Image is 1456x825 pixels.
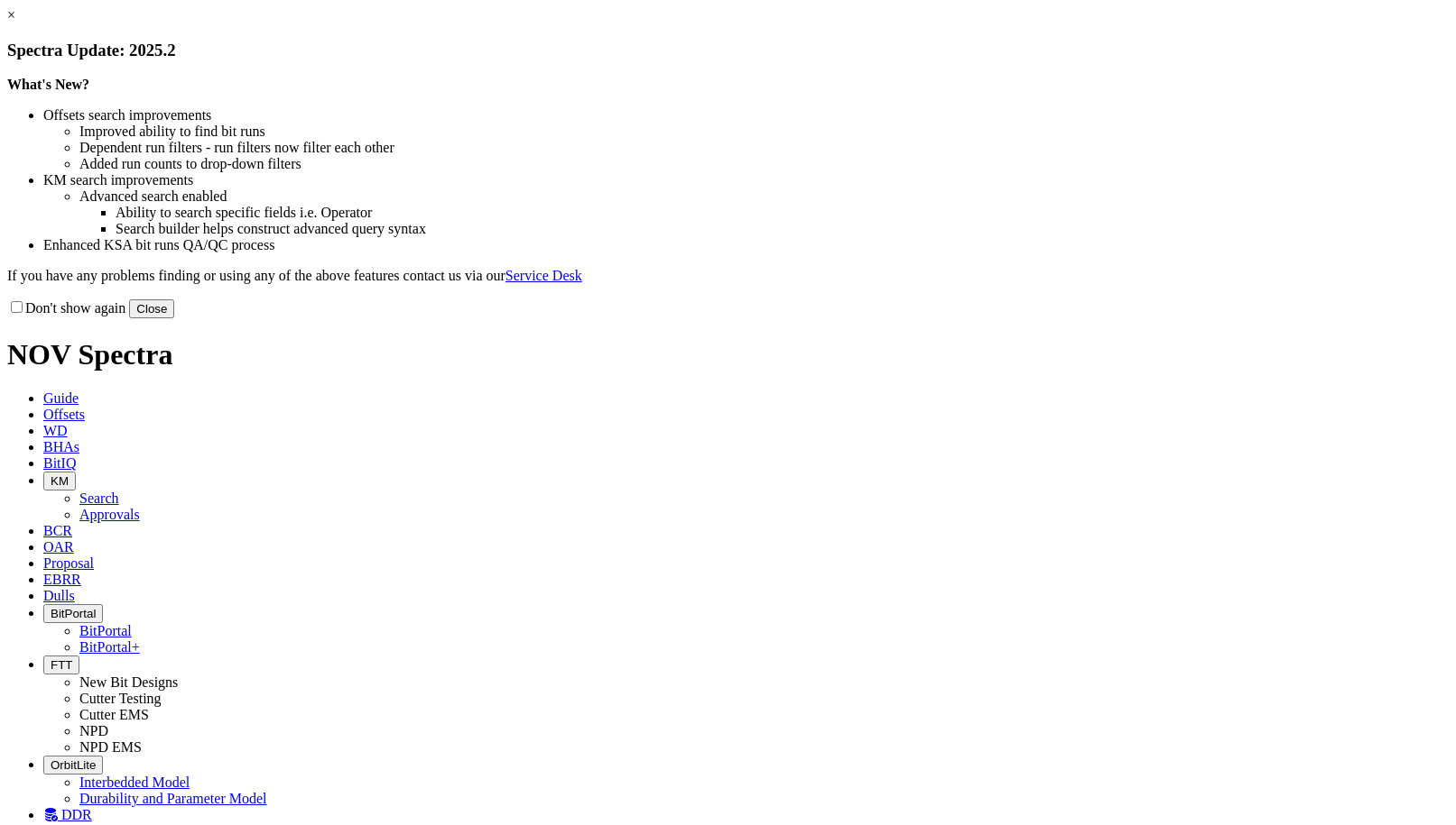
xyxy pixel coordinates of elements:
[79,674,178,690] a: New Bit Designs
[43,588,75,603] span: Dulls
[7,77,89,92] strong: What's New?
[51,474,69,488] span: KM
[61,807,92,822] span: DDR
[79,490,119,506] a: Search
[7,7,15,23] a: ×
[43,237,1449,253] li: Enhanced KSA bit runs QA/QC process
[43,455,76,471] span: BitIQ
[11,301,23,313] input: Don't show again
[79,707,149,722] a: Cutter EMS
[43,423,68,438] span: WD
[79,124,1449,140] li: Improved ability to find bit runs
[79,691,162,706] a: Cutter Testing
[7,268,1449,284] p: If you have any problems finding or using any of the above features contact us via our
[7,338,1449,371] h1: NOV Spectra
[129,299,174,318] button: Close
[43,555,94,571] span: Proposal
[79,791,267,806] a: Durability and Parameter Model
[43,172,1449,188] li: KM search improvements
[51,607,96,620] span: BitPortal
[79,739,142,755] a: NPD EMS
[43,572,81,587] span: EBRR
[43,523,72,538] span: BCR
[7,300,125,316] label: Don't show again
[43,539,74,555] span: OAR
[79,188,1449,205] li: Advanced search enabled
[505,268,582,283] a: Service Desk
[43,107,1449,124] li: Offsets search improvements
[43,439,79,454] span: BHAs
[116,205,1449,221] li: Ability to search specific fields i.e. Operator
[79,639,140,655] a: BitPortal+
[116,221,1449,237] li: Search builder helps construct advanced query syntax
[79,507,140,522] a: Approvals
[43,407,85,422] span: Offsets
[51,758,96,772] span: OrbitLite
[43,390,79,406] span: Guide
[7,41,1449,60] h3: Spectra Update: 2025.2
[79,156,1449,172] li: Added run counts to drop-down filters
[79,723,108,738] a: NPD
[79,775,190,790] a: Interbedded Model
[51,658,72,672] span: FTT
[79,623,132,638] a: BitPortal
[79,140,1449,156] li: Dependent run filters - run filters now filter each other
